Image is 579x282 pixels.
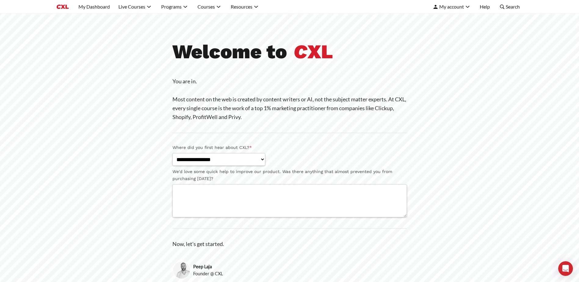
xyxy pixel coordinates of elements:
label: We'd love some quick help to improve our product. Was there anything that almost prevented you fr... [172,168,407,182]
b: XL [294,40,333,63]
b: Welcome to [172,40,287,63]
p: You are in. Most content on the web is created by content writers or AI, not the subject matter e... [172,77,407,121]
i: C [294,40,307,63]
p: Now, let's get started. [172,240,407,248]
span: Founder @ CXL [193,270,223,277]
label: Where did you first hear about CXL? [172,144,407,151]
div: Open Intercom Messenger [558,261,573,276]
strong: Peep Laja [193,263,223,270]
img: Peep Laja, Founder @ CXL [172,261,191,280]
